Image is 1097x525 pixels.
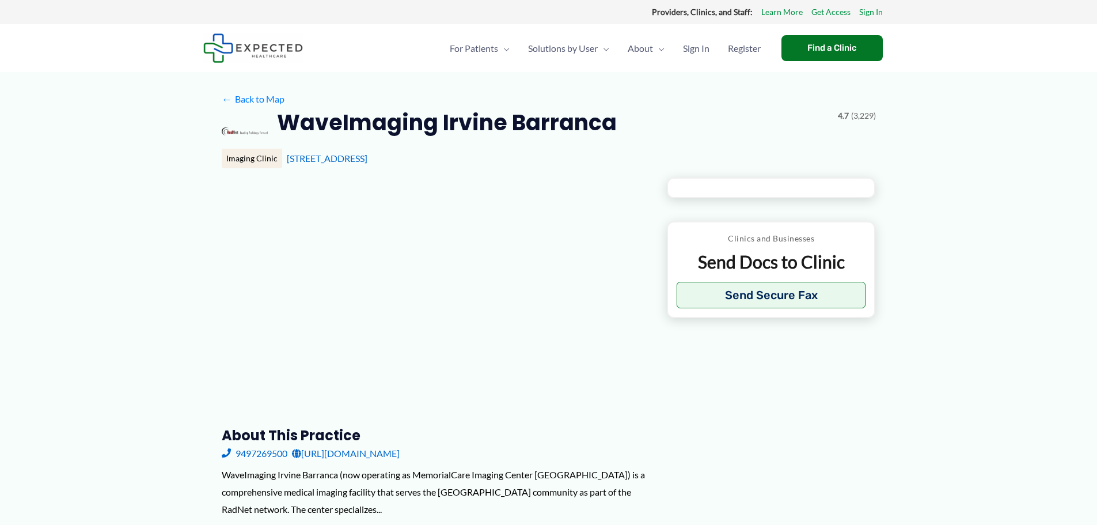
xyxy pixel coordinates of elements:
[677,251,866,273] p: Send Docs to Clinic
[683,28,709,69] span: Sign In
[653,28,665,69] span: Menu Toggle
[222,445,287,462] a: 9497269500
[277,108,617,137] h2: WaveImaging Irvine Barranca
[498,28,510,69] span: Menu Toggle
[677,282,866,308] button: Send Secure Fax
[528,28,598,69] span: Solutions by User
[677,231,866,246] p: Clinics and Businesses
[781,35,883,61] a: Find a Clinic
[441,28,770,69] nav: Primary Site Navigation
[838,108,849,123] span: 4.7
[674,28,719,69] a: Sign In
[719,28,770,69] a: Register
[851,108,876,123] span: (3,229)
[628,28,653,69] span: About
[222,93,233,104] span: ←
[811,5,851,20] a: Get Access
[450,28,498,69] span: For Patients
[222,90,284,108] a: ←Back to Map
[618,28,674,69] a: AboutMenu Toggle
[222,426,648,444] h3: About this practice
[441,28,519,69] a: For PatientsMenu Toggle
[652,7,753,17] strong: Providers, Clinics, and Staff:
[728,28,761,69] span: Register
[222,466,648,518] div: WaveImaging Irvine Barranca (now operating as MemorialCare Imaging Center [GEOGRAPHIC_DATA]) is a...
[859,5,883,20] a: Sign In
[287,153,367,164] a: [STREET_ADDRESS]
[761,5,803,20] a: Learn More
[222,149,282,168] div: Imaging Clinic
[203,33,303,63] img: Expected Healthcare Logo - side, dark font, small
[292,445,400,462] a: [URL][DOMAIN_NAME]
[598,28,609,69] span: Menu Toggle
[519,28,618,69] a: Solutions by UserMenu Toggle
